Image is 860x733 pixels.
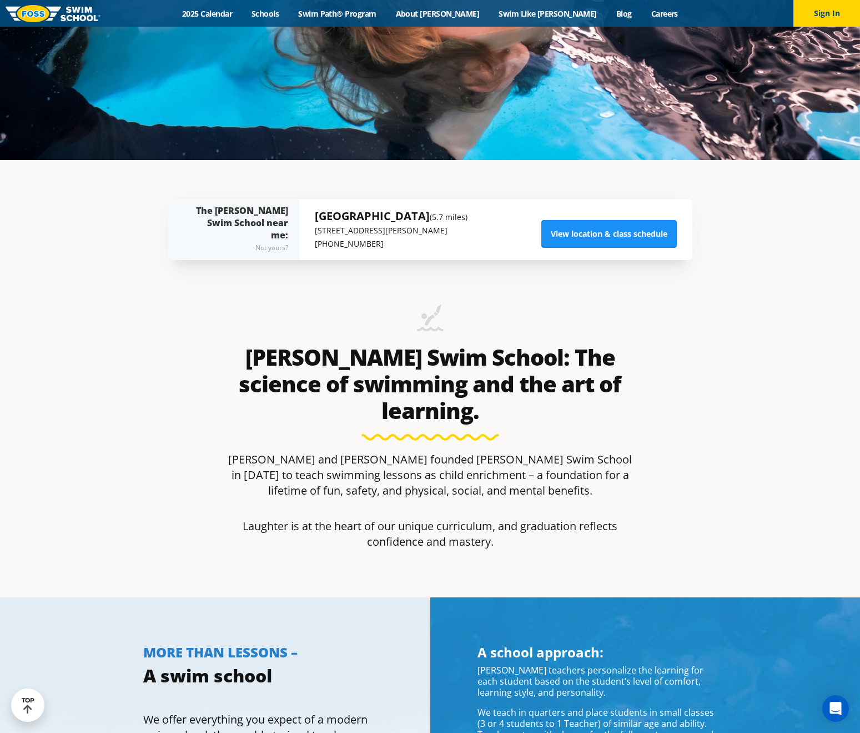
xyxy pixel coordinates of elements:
span: MORE THAN LESSONS – [143,643,298,661]
div: Not yours? [190,241,288,255]
small: (5.7 miles) [430,212,467,222]
p: [PERSON_NAME] teachers personalize the learning for each student based on the student’s level of ... [477,665,717,698]
p: [STREET_ADDRESS][PERSON_NAME] [315,224,467,237]
div: Open Intercom Messenger [822,695,849,722]
img: FOSS Swim School Logo [6,5,100,22]
div: TOP [22,697,34,714]
a: Blog [606,8,641,19]
h5: [GEOGRAPHIC_DATA] [315,208,467,224]
span: A school approach: [477,643,603,661]
a: Schools [242,8,289,19]
p: [PHONE_NUMBER] [315,237,467,251]
h2: [PERSON_NAME] Swim School: The science of swimming and the art of learning. [224,344,637,424]
a: 2025 Calendar [173,8,242,19]
a: Careers [641,8,687,19]
div: The [PERSON_NAME] Swim School near me: [190,205,288,255]
a: About [PERSON_NAME] [386,8,489,19]
a: Swim Path® Program [289,8,386,19]
a: View location & class schedule [541,220,677,248]
p: [PERSON_NAME] and [PERSON_NAME] founded [PERSON_NAME] Swim School in [DATE] to teach swimming les... [224,452,637,498]
h3: A swim school [143,665,383,687]
a: Swim Like [PERSON_NAME] [489,8,607,19]
p: Laughter is at the heart of our unique curriculum, and graduation reflects confidence and mastery. [224,518,637,550]
img: icon-swimming-diving-2.png [417,305,444,338]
